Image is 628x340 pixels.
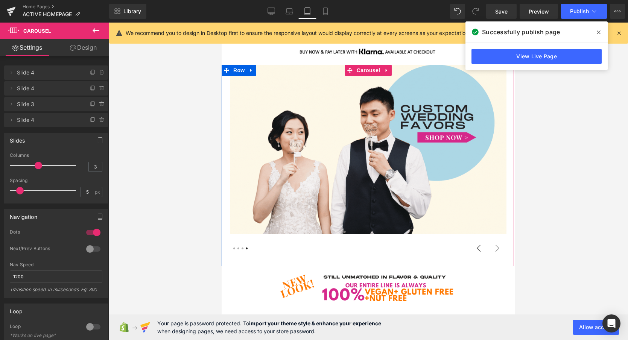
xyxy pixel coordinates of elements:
a: Design [56,39,111,56]
span: Carousel [133,42,160,53]
span: Successfully publish page [482,27,560,36]
span: Save [495,8,508,15]
div: Spacing [10,178,102,183]
div: Nav Speed [10,262,102,267]
div: Loop [10,304,23,314]
div: Transition speed. in miliseconds. Eg: 300 [10,287,102,297]
span: Your page is password protected. To when designing pages, we need access to your store password. [157,319,381,335]
a: Tablet [298,4,316,19]
a: New Library [109,4,146,19]
span: Row [10,42,25,53]
a: View Live Page [471,49,602,64]
p: We recommend you to design in Desktop first to ensure the responsive layout would display correct... [126,29,470,37]
a: Expand / Collapse [160,42,170,53]
button: More [610,4,625,19]
strong: import your theme style & enhance your experience [249,320,381,326]
div: Columns [10,153,102,158]
div: Dots [10,229,79,237]
button: Publish [561,4,607,19]
span: Slide 4 [17,81,80,96]
button: Undo [450,4,465,19]
span: Carousel [23,28,51,34]
a: Mobile [316,4,335,19]
div: Next/Prev Buttons [10,246,79,253]
span: Slide 4 [17,65,80,80]
span: Publish [570,8,589,14]
button: Allow access [573,320,619,335]
div: *Works on live page* [10,333,78,338]
span: Slide 3 [17,97,80,111]
span: Preview [529,8,549,15]
span: ACTIVE HOMEPAGE [23,11,72,17]
a: Laptop [280,4,298,19]
span: Library [123,8,141,15]
div: Loop [10,323,79,331]
div: Open Intercom Messenger [602,314,620,332]
a: Preview [520,4,558,19]
span: Slide 4 [17,113,80,127]
button: Redo [468,4,483,19]
div: Navigation [10,209,37,220]
span: px [95,190,101,194]
div: Slides [10,133,25,144]
a: Home Pages [23,4,109,10]
a: Expand / Collapse [25,42,35,53]
a: Desktop [262,4,280,19]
